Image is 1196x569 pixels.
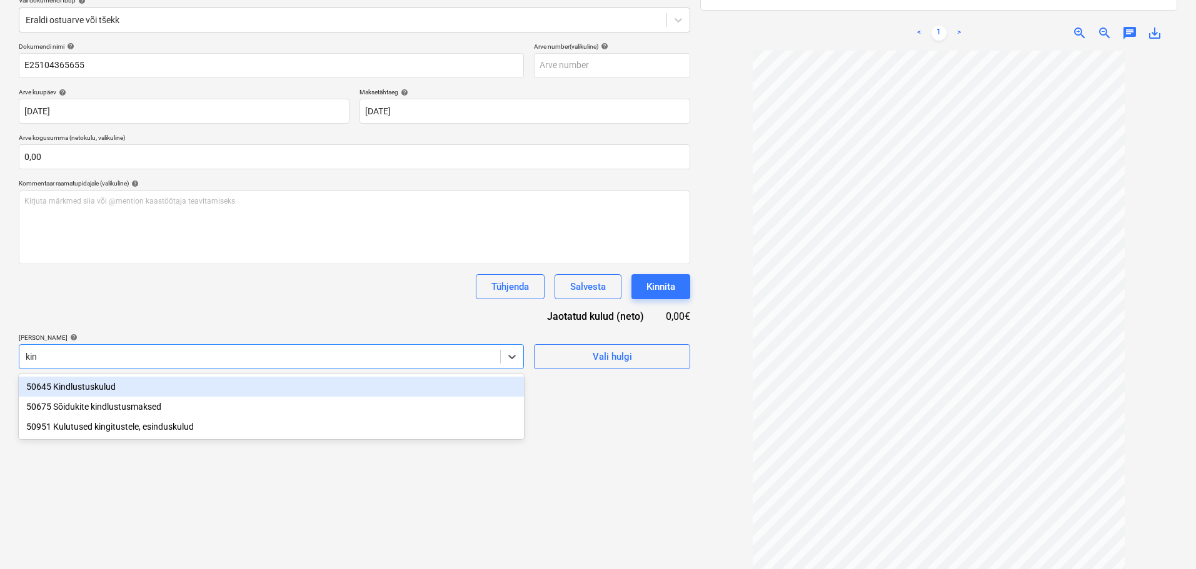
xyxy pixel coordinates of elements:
[19,144,690,169] input: Arve kogusumma (netokulu, valikuline)
[398,89,408,96] span: help
[534,42,690,51] div: Arve number (valikuline)
[19,397,524,417] div: 50675 Sõidukite kindlustusmaksed
[129,180,139,187] span: help
[598,42,608,50] span: help
[476,274,545,299] button: Tühjenda
[1147,26,1162,41] span: save_alt
[631,274,690,299] button: Kinnita
[19,42,524,51] div: Dokumendi nimi
[19,88,349,96] div: Arve kuupäev
[64,42,74,50] span: help
[19,417,524,437] div: 50951 Kulutused kingitustele, esinduskulud
[1122,26,1137,41] span: chat
[528,309,664,324] div: Jaotatud kulud (neto)
[491,279,529,295] div: Tühjenda
[534,53,690,78] input: Arve number
[359,99,690,124] input: Tähtaega pole määratud
[570,279,606,295] div: Salvesta
[19,99,349,124] input: Arve kuupäeva pole määratud.
[1072,26,1087,41] span: zoom_in
[359,88,690,96] div: Maksetähtaeg
[1097,26,1112,41] span: zoom_out
[1133,509,1196,569] iframe: Chat Widget
[56,89,66,96] span: help
[19,334,524,342] div: [PERSON_NAME]
[912,26,927,41] a: Previous page
[593,349,632,365] div: Vali hulgi
[932,26,947,41] a: Page 1 is your current page
[534,344,690,369] button: Vali hulgi
[19,377,524,397] div: 50645 Kindlustuskulud
[19,53,524,78] input: Dokumendi nimi
[555,274,621,299] button: Salvesta
[19,179,690,187] div: Kommentaar raamatupidajale (valikuline)
[646,279,675,295] div: Kinnita
[68,334,78,341] span: help
[19,134,690,144] p: Arve kogusumma (netokulu, valikuline)
[664,309,690,324] div: 0,00€
[952,26,967,41] a: Next page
